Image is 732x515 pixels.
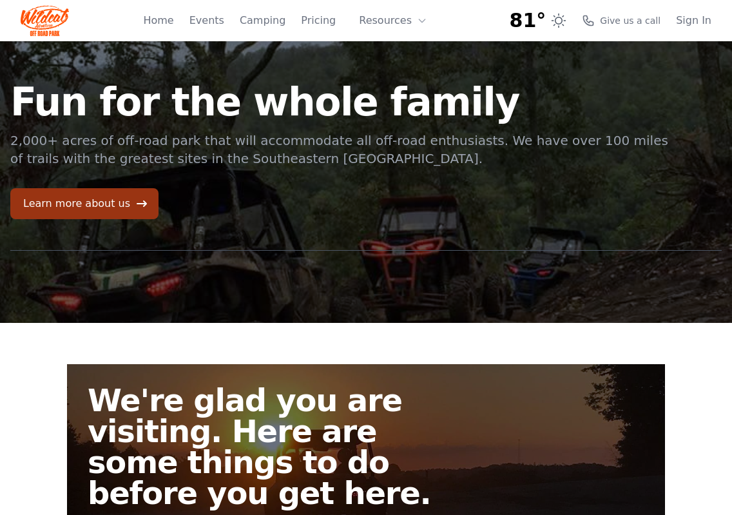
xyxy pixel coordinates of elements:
[582,14,660,27] a: Give us a call
[10,83,670,121] h1: Fun for the whole family
[10,188,159,219] a: Learn more about us
[240,13,285,28] a: Camping
[10,131,670,168] p: 2,000+ acres of off-road park that will accommodate all off-road enthusiasts. We have over 100 mi...
[510,9,546,32] span: 81°
[351,8,435,34] button: Resources
[600,14,660,27] span: Give us a call
[88,385,459,509] h2: We're glad you are visiting. Here are some things to do before you get here.
[189,13,224,28] a: Events
[143,13,173,28] a: Home
[21,5,69,36] img: Wildcat Logo
[676,13,711,28] a: Sign In
[301,13,336,28] a: Pricing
